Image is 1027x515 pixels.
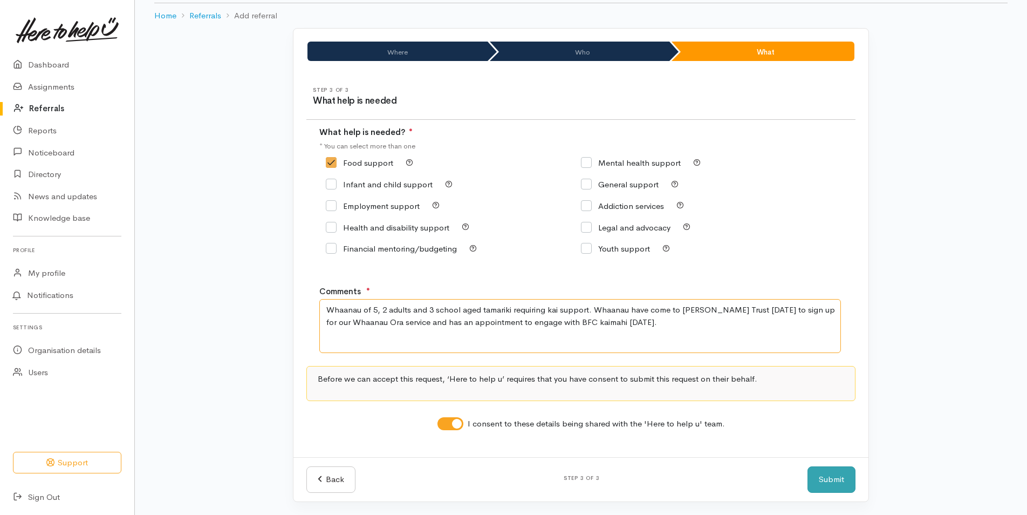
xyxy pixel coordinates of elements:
h6: Profile [13,243,121,257]
label: Comments [319,286,361,298]
label: Legal and advocacy [581,223,670,232]
h3: What help is needed [313,96,581,106]
label: Addiction services [581,202,664,210]
small: * You can select more than one [319,141,415,151]
li: Who [490,42,670,61]
label: Financial mentoring/budgeting [326,245,457,253]
label: General support [581,180,659,188]
label: What help is needed? [319,126,413,139]
h6: Step 3 of 3 [313,87,581,93]
a: Referrals [189,10,221,22]
h6: Step 3 of 3 [368,475,795,481]
h6: Settings [13,320,121,335]
sup: ● [366,285,370,293]
sup: ● [409,126,413,133]
label: I consent to these details being shared with the 'Here to help u' team. [468,418,725,430]
label: Mental health support [581,159,681,167]
label: Employment support [326,202,420,210]
button: Submit [807,466,855,493]
p: Before we can accept this request, ‘Here to help u’ requires that you have consent to submit this... [318,373,844,385]
label: Health and disability support [326,223,449,232]
label: Food support [326,159,393,167]
label: Youth support [581,245,650,253]
label: Infant and child support [326,180,433,188]
a: Home [154,10,176,22]
li: Add referral [221,10,277,22]
a: Back [306,466,355,493]
span: At least 1 option is required [409,127,413,137]
nav: breadcrumb [154,3,1008,29]
li: Where [307,42,488,61]
li: What [672,42,854,61]
button: Support [13,452,121,474]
